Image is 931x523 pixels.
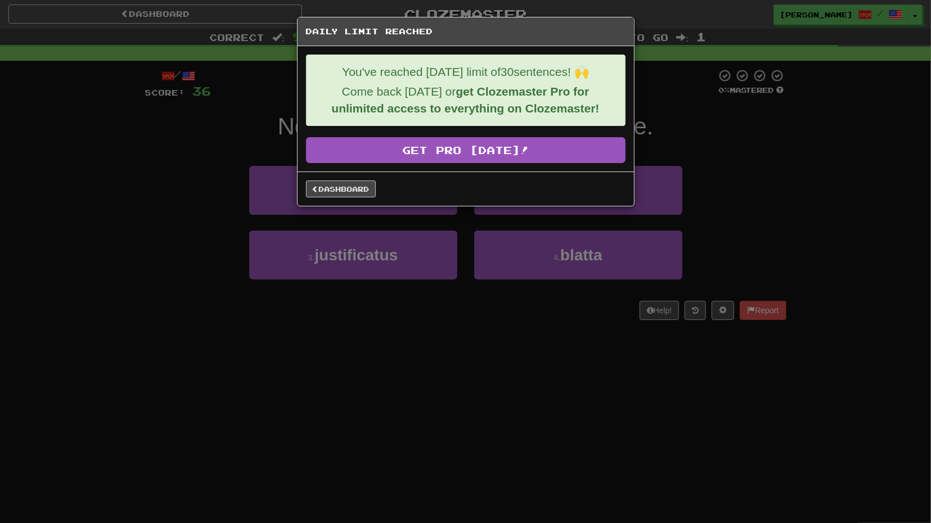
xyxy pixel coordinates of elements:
[315,83,617,117] p: Come back [DATE] or
[315,64,617,80] p: You've reached [DATE] limit of 30 sentences! 🙌
[306,181,376,197] a: Dashboard
[331,85,599,115] strong: get Clozemaster Pro for unlimited access to everything on Clozemaster!
[306,137,626,163] a: Get Pro [DATE]!
[306,26,626,37] h5: Daily Limit Reached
